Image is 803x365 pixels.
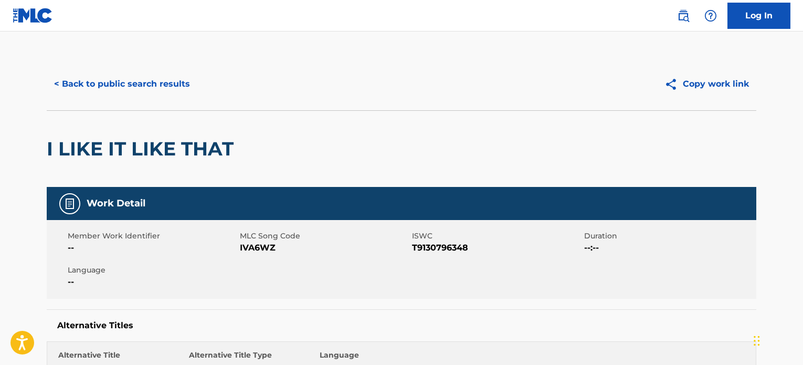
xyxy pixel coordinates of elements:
[68,265,237,276] span: Language
[754,325,760,357] div: Drag
[700,5,721,26] div: Help
[584,242,754,254] span: --:--
[240,231,409,242] span: MLC Song Code
[412,231,582,242] span: ISWC
[68,276,237,288] span: --
[677,9,690,22] img: search
[68,242,237,254] span: --
[47,137,239,161] h2: I LIKE IT LIKE THAT
[64,197,76,210] img: Work Detail
[87,197,145,210] h5: Work Detail
[673,5,694,26] a: Public Search
[751,315,803,365] iframe: Chat Widget
[412,242,582,254] span: T9130796348
[47,71,197,97] button: < Back to public search results
[774,224,803,309] iframe: Resource Center
[704,9,717,22] img: help
[584,231,754,242] span: Duration
[664,78,683,91] img: Copy work link
[68,231,237,242] span: Member Work Identifier
[657,71,756,97] button: Copy work link
[13,8,53,23] img: MLC Logo
[727,3,790,29] a: Log In
[240,242,409,254] span: IVA6WZ
[57,320,746,331] h5: Alternative Titles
